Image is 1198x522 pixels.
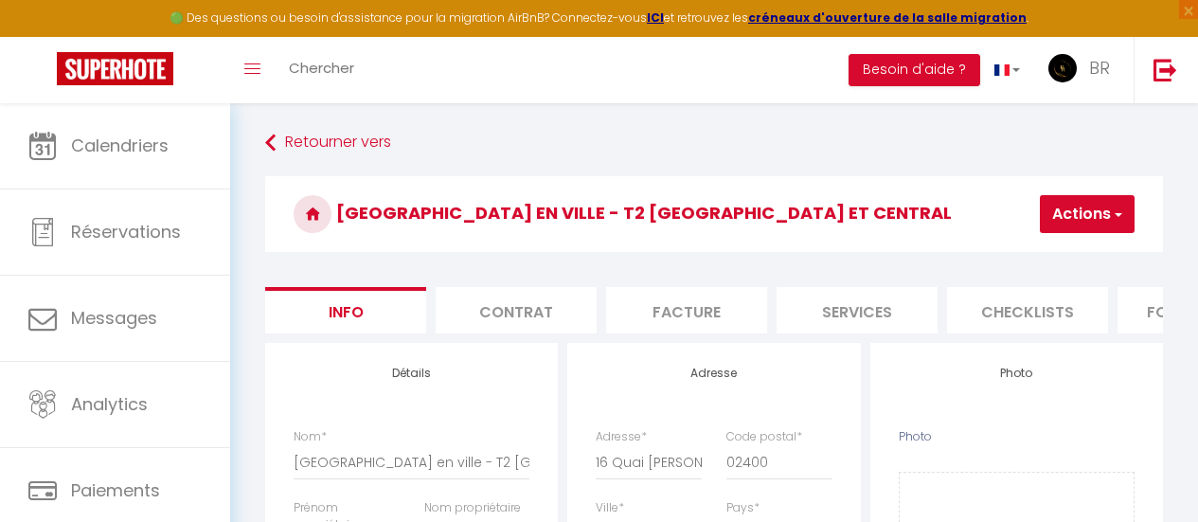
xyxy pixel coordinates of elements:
img: ... [1048,54,1077,82]
a: créneaux d'ouverture de la salle migration [748,9,1027,26]
span: Analytics [71,392,148,416]
span: Réservations [71,220,181,243]
label: Nom [294,428,327,446]
button: Actions [1040,195,1135,233]
a: ... BR [1034,37,1134,103]
button: Besoin d'aide ? [849,54,980,86]
a: Chercher [275,37,368,103]
label: Nom propriétaire [424,499,521,517]
label: Code postal [726,428,802,446]
span: Chercher [289,58,354,78]
span: Calendriers [71,134,169,157]
label: Adresse [596,428,647,446]
h4: Adresse [596,367,831,380]
span: BR [1089,56,1110,80]
h4: Photo [899,367,1135,380]
li: Facture [606,287,767,333]
label: Pays [726,499,760,517]
a: Retourner vers [265,126,1163,160]
li: Checklists [947,287,1108,333]
h4: Détails [294,367,529,380]
span: Messages [71,306,157,330]
a: ICI [647,9,664,26]
label: Photo [899,428,932,446]
li: Info [265,287,426,333]
li: Contrat [436,287,597,333]
label: Ville [596,499,624,517]
img: logout [1153,58,1177,81]
li: Services [777,287,938,333]
span: Paiements [71,478,160,502]
h3: [GEOGRAPHIC_DATA] en ville - T2 [GEOGRAPHIC_DATA] et central [265,176,1163,252]
img: Super Booking [57,52,173,85]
